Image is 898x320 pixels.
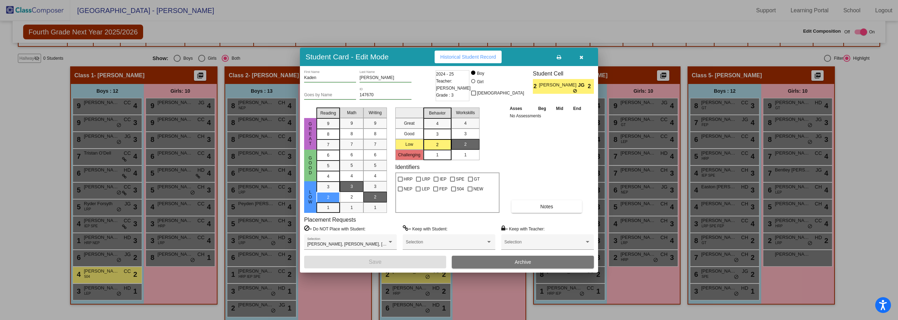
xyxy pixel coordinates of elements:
label: Identifiers [395,164,420,170]
span: Save [369,259,381,265]
span: 6 [374,152,376,158]
span: Low [307,190,314,204]
span: IEP [440,175,446,183]
div: Girl [477,79,484,85]
span: 2 [588,82,594,91]
button: Notes [511,200,582,213]
span: 8 [374,131,376,137]
span: 5 [374,162,376,169]
span: 2 [533,82,539,91]
th: End [568,105,587,112]
span: LEP [422,185,430,193]
span: Workskills [456,110,475,116]
span: 1 [436,152,438,158]
th: Asses [508,105,533,112]
input: Enter ID [360,93,411,98]
span: 7 [327,142,329,148]
label: Placement Requests [304,216,356,223]
span: 8 [327,131,329,137]
span: Notes [540,204,553,209]
span: Grade : 3 [436,92,454,99]
span: 8 [350,131,353,137]
span: Reading [320,110,336,116]
span: 1 [464,152,467,158]
span: 3 [374,183,376,190]
span: 2 [374,194,376,200]
span: 6 [350,152,353,158]
span: NEW [474,185,483,193]
input: goes by name [304,93,356,98]
h3: Student Cell [533,70,594,77]
span: 9 [374,120,376,126]
span: 5 [350,162,353,169]
span: Teacher: [PERSON_NAME] [436,78,471,92]
span: Math [347,110,356,116]
span: 3 [327,184,329,190]
span: 2 [436,142,438,148]
span: 9 [327,120,329,127]
span: 2024 - 25 [436,71,454,78]
span: 3 [464,131,467,137]
span: 1 [374,204,376,211]
span: FEP [439,185,447,193]
span: Behavior [429,110,445,116]
span: Archive [515,259,531,265]
label: = Do NOT Place with Student: [304,225,366,232]
th: Beg [533,105,551,112]
span: 3 [350,183,353,190]
h3: Student Card - Edit Mode [306,52,389,61]
div: Boy [477,70,484,77]
span: GT [474,175,480,183]
button: Archive [452,256,594,268]
button: Historical Student Record [435,51,502,63]
button: Save [304,256,446,268]
span: 4 [350,173,353,179]
th: Mid [551,105,568,112]
span: [DEMOGRAPHIC_DATA] [477,89,524,97]
span: 2 [350,194,353,200]
span: 504 [457,185,464,193]
span: SPE [456,175,464,183]
span: JG [578,81,588,89]
span: 4 [464,120,467,126]
span: [PERSON_NAME] [539,81,578,89]
span: 5 [327,163,329,169]
span: Historical Student Record [440,54,496,60]
label: = Keep with Teacher: [501,225,545,232]
span: Good [307,156,314,175]
td: No Assessments [508,112,586,119]
span: HRP [404,175,413,183]
span: Great [307,122,314,146]
span: [PERSON_NAME], [PERSON_NAME], [PERSON_NAME] [307,242,416,247]
span: 1 [327,204,329,211]
span: 4 [374,173,376,179]
span: 9 [350,120,353,126]
span: 2 [464,141,467,148]
span: 7 [374,141,376,148]
span: 1 [350,204,353,211]
span: 2 [327,194,329,201]
span: 3 [436,131,438,137]
span: 4 [327,173,329,179]
span: Writing [369,110,382,116]
span: 6 [327,152,329,158]
span: LRP [422,175,430,183]
span: NEP [404,185,413,193]
span: 7 [350,141,353,148]
span: 4 [436,120,438,127]
label: = Keep with Student: [403,225,448,232]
